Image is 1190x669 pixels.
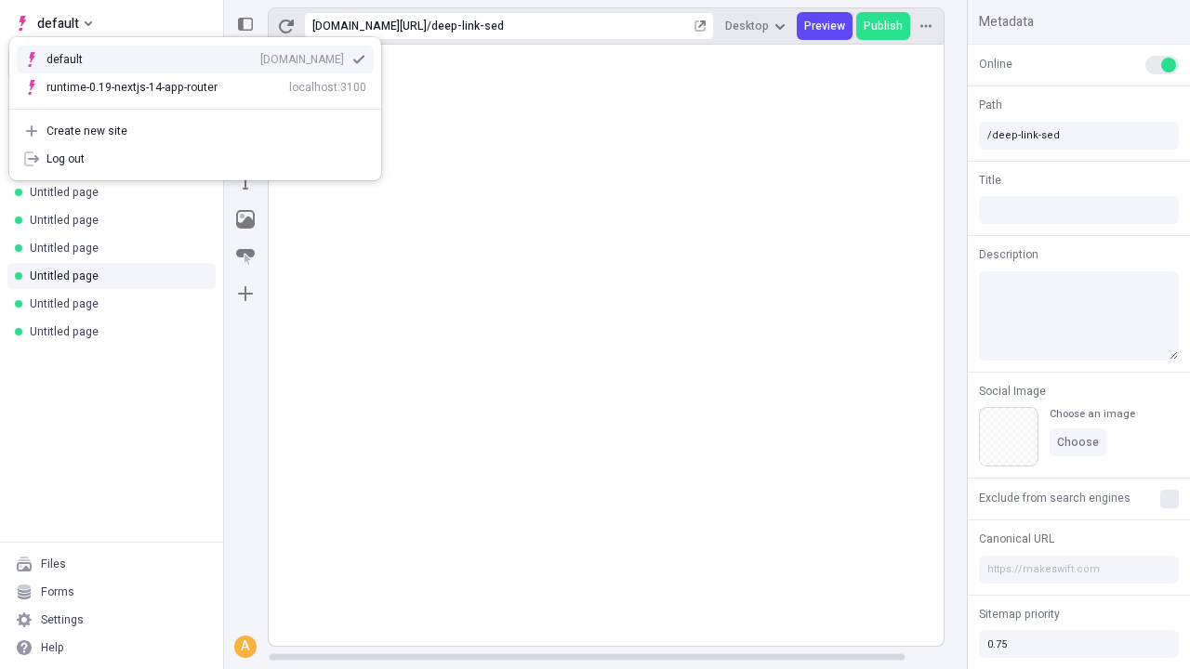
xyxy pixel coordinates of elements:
div: Untitled page [30,324,201,339]
span: Social Image [979,383,1046,400]
div: Settings [41,612,84,627]
button: Image [229,203,262,236]
button: Choose [1050,428,1106,456]
div: Untitled page [30,269,201,283]
div: deep-link-sed [431,19,691,33]
span: Description [979,246,1038,263]
span: Sitemap priority [979,606,1060,623]
button: Desktop [718,12,793,40]
div: A [236,637,255,656]
span: Preview [804,19,845,33]
div: Help [41,640,64,655]
span: Title [979,172,1001,189]
div: Suggestions [9,38,381,109]
div: Forms [41,584,74,599]
span: Canonical URL [979,531,1054,547]
button: Button [229,240,262,273]
div: Untitled page [30,213,201,228]
div: [DOMAIN_NAME] [260,52,344,67]
span: Desktop [725,19,769,33]
button: Preview [797,12,853,40]
div: [URL][DOMAIN_NAME] [312,19,427,33]
div: Untitled page [30,185,201,200]
input: https://makeswift.com [979,556,1179,584]
div: Choose an image [1050,407,1135,421]
span: Exclude from search engines [979,490,1130,506]
span: Path [979,97,1002,113]
div: Untitled page [30,241,201,256]
div: Files [41,557,66,571]
div: default [46,52,112,67]
div: / [427,19,431,33]
div: runtime-0.19-nextjs-14-app-router [46,80,218,95]
span: Publish [864,19,903,33]
button: Select site [7,9,99,37]
span: Choose [1057,435,1099,450]
button: Publish [856,12,910,40]
div: localhost:3100 [289,80,366,95]
span: default [37,12,79,34]
button: Text [229,165,262,199]
span: Online [979,56,1012,72]
div: Untitled page [30,296,201,311]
